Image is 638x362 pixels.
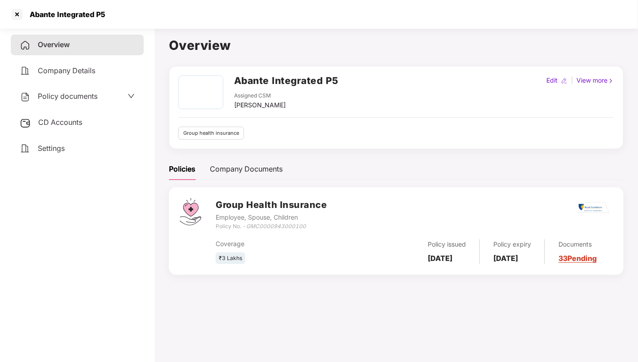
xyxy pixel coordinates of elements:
div: ₹3 Lakhs [216,252,245,265]
div: Group health insurance [178,127,244,140]
div: Policy issued [428,239,466,249]
h2: Abante Integrated P5 [234,73,339,88]
b: [DATE] [428,254,452,263]
div: [PERSON_NAME] [234,100,286,110]
div: Coverage [216,239,348,249]
div: Assigned CSM [234,92,286,100]
div: Employee, Spouse, Children [216,212,327,222]
div: Documents [558,239,597,249]
i: GMC0000943000100 [246,223,306,230]
span: CD Accounts [38,118,82,127]
div: Edit [545,75,559,85]
img: svg+xml;base64,PHN2ZyB4bWxucz0iaHR0cDovL3d3dy53My5vcmcvMjAwMC9zdmciIHdpZHRoPSIyNCIgaGVpZ2h0PSIyNC... [20,66,31,76]
img: editIcon [561,78,567,84]
h3: Group Health Insurance [216,198,327,212]
img: svg+xml;base64,PHN2ZyB3aWR0aD0iMjUiIGhlaWdodD0iMjQiIHZpZXdCb3g9IjAgMCAyNSAyNCIgZmlsbD0ibm9uZSIgeG... [20,118,31,128]
span: down [128,93,135,100]
img: svg+xml;base64,PHN2ZyB4bWxucz0iaHR0cDovL3d3dy53My5vcmcvMjAwMC9zdmciIHdpZHRoPSIyNCIgaGVpZ2h0PSIyNC... [20,40,31,51]
img: rsi.png [577,202,610,213]
img: svg+xml;base64,PHN2ZyB4bWxucz0iaHR0cDovL3d3dy53My5vcmcvMjAwMC9zdmciIHdpZHRoPSIyNCIgaGVpZ2h0PSIyNC... [20,92,31,102]
span: Company Details [38,66,95,75]
span: Policy documents [38,92,97,101]
div: View more [575,75,616,85]
a: 33 Pending [558,254,597,263]
div: Policy expiry [493,239,531,249]
h1: Overview [169,35,624,55]
img: svg+xml;base64,PHN2ZyB4bWxucz0iaHR0cDovL3d3dy53My5vcmcvMjAwMC9zdmciIHdpZHRoPSIyNCIgaGVpZ2h0PSIyNC... [20,143,31,154]
span: Overview [38,40,70,49]
div: Policy No. - [216,222,327,231]
img: svg+xml;base64,PHN2ZyB4bWxucz0iaHR0cDovL3d3dy53My5vcmcvMjAwMC9zdmciIHdpZHRoPSI0Ny43MTQiIGhlaWdodD... [180,198,201,225]
b: [DATE] [493,254,518,263]
div: | [569,75,575,85]
span: Settings [38,144,65,153]
div: Company Documents [210,163,283,175]
div: Abante Integrated P5 [24,10,105,19]
div: Policies [169,163,195,175]
img: rightIcon [608,78,614,84]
